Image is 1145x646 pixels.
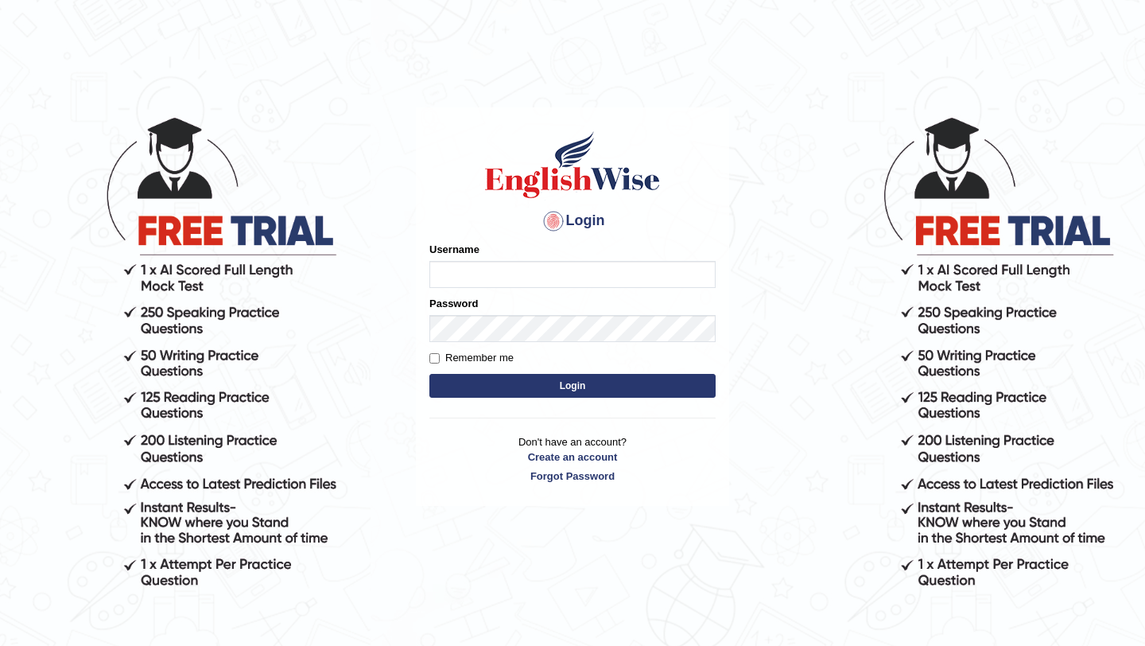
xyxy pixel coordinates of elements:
[482,129,663,200] img: Logo of English Wise sign in for intelligent practice with AI
[429,434,716,484] p: Don't have an account?
[429,449,716,465] a: Create an account
[429,350,514,366] label: Remember me
[429,353,440,364] input: Remember me
[429,374,716,398] button: Login
[429,208,716,234] h4: Login
[429,242,479,257] label: Username
[429,296,478,311] label: Password
[429,469,716,484] a: Forgot Password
